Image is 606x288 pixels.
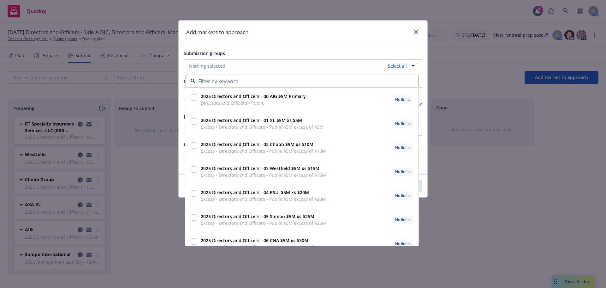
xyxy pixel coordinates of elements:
[395,97,411,102] span: No limits
[184,50,225,56] span: Submission groups
[184,114,213,120] span: Display name
[201,237,308,243] strong: 2025 Directors and Officers - 06 CNA $5M xs $30M
[201,165,319,171] strong: 2025 Directors and Officers - 03 Westfield $5M xs $15M
[186,28,248,36] h1: Add markets to approach
[184,151,422,169] div: Upload documents
[196,77,406,85] input: Filter by keyword
[184,142,225,148] span: Upload documents
[201,141,313,147] strong: 2025 Directors and Officers - 02 Chubb $5M xs $10M
[201,100,306,106] span: Directors and Officers - Public
[201,124,324,130] span: Excess - Directors and Officers - Public $5M excess of $5M
[201,93,306,99] strong: 2025 Directors and Officers - 00 AIG $5M Primary
[189,63,225,69] span: Nothing selected
[201,148,326,154] span: Excess - Directors and Officers - Public $5M excess of $10M
[395,169,411,175] span: No limits
[184,87,422,100] button: Nothing selected
[395,217,411,223] span: No limits
[201,220,326,226] span: Excess - Directors and Officers - Public $5M excess of $25M
[385,63,407,69] a: Select all
[201,244,326,250] span: Excess - Directors and Officers - Public $5M excess of $30M
[395,121,411,126] span: No limits
[184,78,283,84] span: Carrier, program administrator, or wholesaler
[201,196,326,202] span: Excess - Directors and Officers - Public $5M excess of $20M
[201,213,314,219] strong: 2025 Directors and Officers - 05 Sompo $5M xs $25M
[201,172,326,178] span: Excess - Directors and Officers - Public $5M excess of $15M
[184,59,422,72] button: Nothing selectedSelect all
[201,189,309,195] strong: 2025 Directors and Officers - 04 RSUI $5M xs $20M
[395,145,411,150] span: No limits
[395,193,411,199] span: No limits
[395,241,411,247] span: No limits
[412,28,420,36] a: close
[201,117,302,123] strong: 2025 Directors and Officers - 01 XL $5M xs $5M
